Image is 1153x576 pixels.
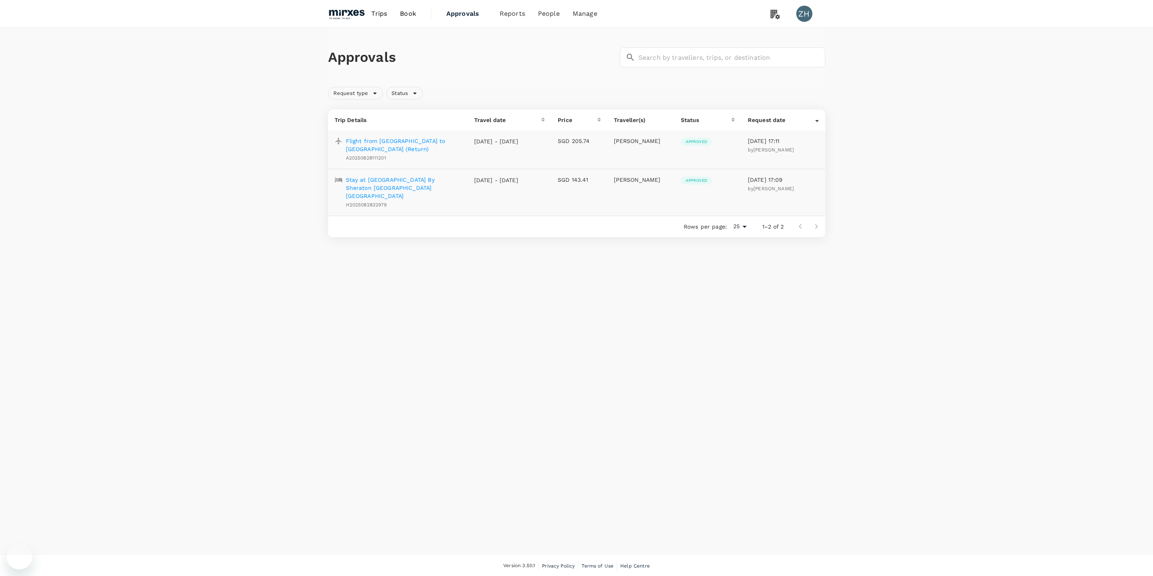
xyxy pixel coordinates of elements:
p: SGD 205.74 [558,137,601,145]
div: Status [386,87,423,100]
span: Request type [329,90,373,97]
p: Trip Details [335,116,461,124]
span: by [748,186,794,191]
div: ZH [796,6,812,22]
span: Version 3.50.1 [503,562,535,570]
a: Help Centre [620,561,650,570]
a: Privacy Policy [542,561,575,570]
span: Manage [573,9,597,19]
p: 1–2 of 2 [762,223,784,231]
iframe: Button to launch messaging window [6,544,32,570]
p: [PERSON_NAME] [614,137,668,145]
p: [DATE] 17:11 [748,137,819,145]
span: Approved [681,139,712,145]
span: People [538,9,560,19]
span: Approved [681,178,712,183]
div: Price [558,116,597,124]
span: [PERSON_NAME] [753,147,794,153]
span: Help Centre [620,563,650,569]
a: Flight from [GEOGRAPHIC_DATA] to [GEOGRAPHIC_DATA] (Return) [346,137,461,153]
h1: Approvals [328,49,617,66]
span: Terms of Use [582,563,613,569]
span: by [748,147,794,153]
div: Status [681,116,731,124]
p: Rows per page: [684,223,727,231]
img: Mirxes Holding Pte Ltd [328,5,365,23]
span: Trips [371,9,387,19]
div: Request type [328,87,383,100]
input: Search by travellers, trips, or destination [638,47,825,67]
span: Privacy Policy [542,563,575,569]
p: SGD 143.41 [558,176,601,184]
div: Travel date [474,116,542,124]
div: 25 [730,221,749,232]
span: H2025082832979 [346,202,387,208]
p: [DATE] 17:09 [748,176,819,184]
p: [DATE] - [DATE] [474,176,519,184]
span: Status [387,90,413,97]
p: [DATE] - [DATE] [474,137,519,145]
a: Stay at [GEOGRAPHIC_DATA] By Sheraton [GEOGRAPHIC_DATA] [GEOGRAPHIC_DATA] [346,176,461,200]
p: Traveller(s) [614,116,668,124]
span: [PERSON_NAME] [753,186,794,191]
span: Reports [500,9,525,19]
a: Terms of Use [582,561,613,570]
span: Approvals [446,9,487,19]
span: Book [400,9,416,19]
span: A20250828111201 [346,155,386,161]
p: [PERSON_NAME] [614,176,668,184]
div: Request date [748,116,815,124]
